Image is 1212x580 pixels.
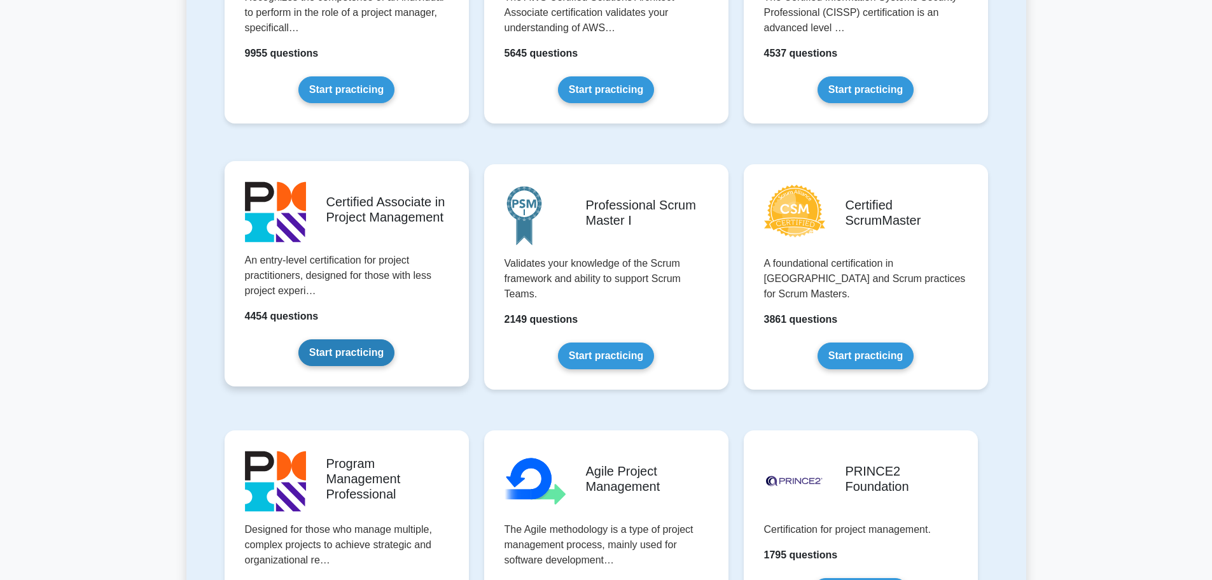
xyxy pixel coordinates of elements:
[558,343,654,369] a: Start practicing
[818,76,914,103] a: Start practicing
[298,76,394,103] a: Start practicing
[558,76,654,103] a: Start practicing
[818,343,914,369] a: Start practicing
[298,339,394,366] a: Start practicing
